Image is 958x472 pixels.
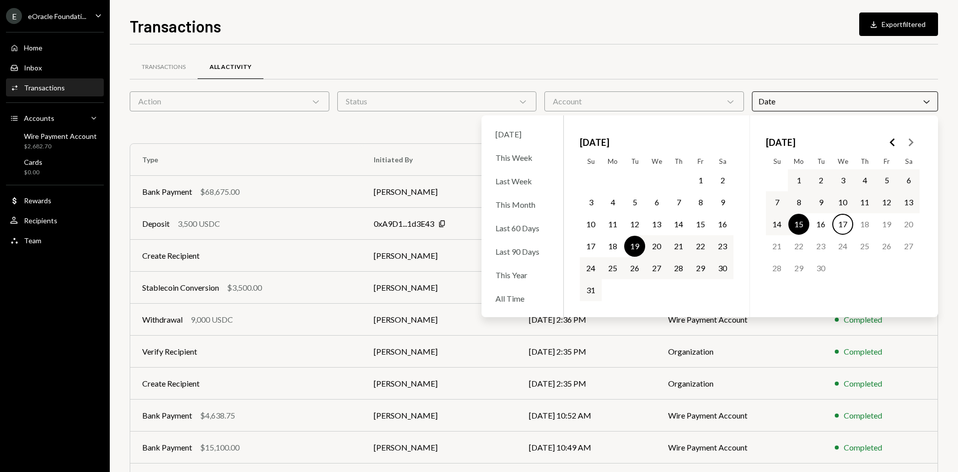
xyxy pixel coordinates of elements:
[752,91,938,111] div: Date
[810,170,831,191] button: Tuesday, September 2nd, 2025, selected
[200,410,235,422] div: $4,638.75
[130,240,362,272] td: Create Recipient
[24,63,42,72] div: Inbox
[24,196,51,205] div: Rewards
[668,258,689,279] button: Thursday, August 28th, 2025, selected
[766,131,795,153] span: [DATE]
[24,216,57,225] div: Recipients
[668,236,689,257] button: Thursday, August 21st, 2025, selected
[602,153,624,169] th: Monday
[788,153,810,169] th: Monday
[876,192,897,213] button: Friday, September 12th, 2025, selected
[690,258,711,279] button: Friday, August 29th, 2025, selected
[28,12,86,20] div: eOracle Foundati...
[142,314,183,326] div: Withdrawal
[656,432,823,464] td: Wire Payment Account
[130,368,362,400] td: Create Recipient
[844,346,882,358] div: Completed
[24,142,97,151] div: $2,682.70
[142,218,170,230] div: Deposit
[859,12,938,36] button: Exportfiltered
[876,170,897,191] button: Friday, September 5th, 2025, selected
[517,368,656,400] td: [DATE] 2:35 PM
[142,186,192,198] div: Bank Payment
[130,336,362,368] td: Verify Recipient
[712,192,733,213] button: Saturday, August 9th, 2025
[766,258,787,279] button: Sunday, September 28th, 2025
[362,336,517,368] td: [PERSON_NAME]
[362,400,517,432] td: [PERSON_NAME]
[624,214,645,235] button: Tuesday, August 12th, 2025
[898,153,920,169] th: Saturday
[602,236,623,257] button: Monday, August 18th, 2025
[489,194,555,215] div: This Month
[902,133,920,151] button: Go to the Next Month
[766,192,787,213] button: Sunday, September 7th, 2025, selected
[142,63,186,71] div: Transactions
[788,192,809,213] button: Monday, September 8th, 2025, selected
[712,258,733,279] button: Saturday, August 30th, 2025, selected
[832,236,853,257] button: Wednesday, September 24th, 2025
[517,400,656,432] td: [DATE] 10:52 AM
[362,304,517,336] td: [PERSON_NAME]
[517,304,656,336] td: [DATE] 2:36 PM
[690,192,711,213] button: Friday, August 8th, 2025
[362,272,517,304] td: [PERSON_NAME]
[844,378,882,390] div: Completed
[580,258,601,279] button: Sunday, August 24th, 2025, selected
[130,91,329,111] div: Action
[489,123,555,145] div: [DATE]
[24,43,42,52] div: Home
[6,38,104,56] a: Home
[690,170,711,191] button: Friday, August 1st, 2025
[210,63,251,71] div: All Activity
[854,153,876,169] th: Thursday
[766,153,788,169] th: Sunday
[624,192,645,213] button: Tuesday, August 5th, 2025
[517,336,656,368] td: [DATE] 2:35 PM
[544,91,744,111] div: Account
[6,211,104,229] a: Recipients
[766,236,787,257] button: Sunday, September 21st, 2025
[6,58,104,76] a: Inbox
[489,147,555,168] div: This Week
[854,170,875,191] button: Thursday, September 4th, 2025, selected
[854,192,875,213] button: Thursday, September 11th, 2025, selected
[832,192,853,213] button: Wednesday, September 10th, 2025, selected
[656,400,823,432] td: Wire Payment Account
[580,214,601,235] button: Sunday, August 10th, 2025
[6,231,104,249] a: Team
[810,236,831,257] button: Tuesday, September 23rd, 2025
[656,368,823,400] td: Organization
[766,153,920,301] table: September 2025
[24,236,41,245] div: Team
[788,214,809,235] button: Monday, September 15th, 2025, selected
[656,336,823,368] td: Organization
[6,109,104,127] a: Accounts
[337,91,537,111] div: Status
[690,153,712,169] th: Friday
[24,83,65,92] div: Transactions
[844,314,882,326] div: Completed
[832,153,854,169] th: Wednesday
[580,153,733,301] table: August 2025
[6,78,104,96] a: Transactions
[854,214,875,235] button: Thursday, September 18th, 2025
[489,264,555,286] div: This Year
[712,153,733,169] th: Saturday
[844,410,882,422] div: Completed
[200,186,239,198] div: $68,675.00
[130,144,362,176] th: Type
[624,153,646,169] th: Tuesday
[854,236,875,257] button: Thursday, September 25th, 2025
[178,218,220,230] div: 3,500 USDC
[6,129,104,153] a: Wire Payment Account$2,682.70
[602,258,623,279] button: Monday, August 25th, 2025, selected
[142,442,192,454] div: Bank Payment
[832,214,853,235] button: Today, Wednesday, September 17th, 2025
[580,236,601,257] button: Sunday, August 17th, 2025
[374,218,434,230] div: 0xA9D1...1d3E43
[690,236,711,257] button: Friday, August 22nd, 2025, selected
[832,170,853,191] button: Wednesday, September 3rd, 2025, selected
[898,236,919,257] button: Saturday, September 27th, 2025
